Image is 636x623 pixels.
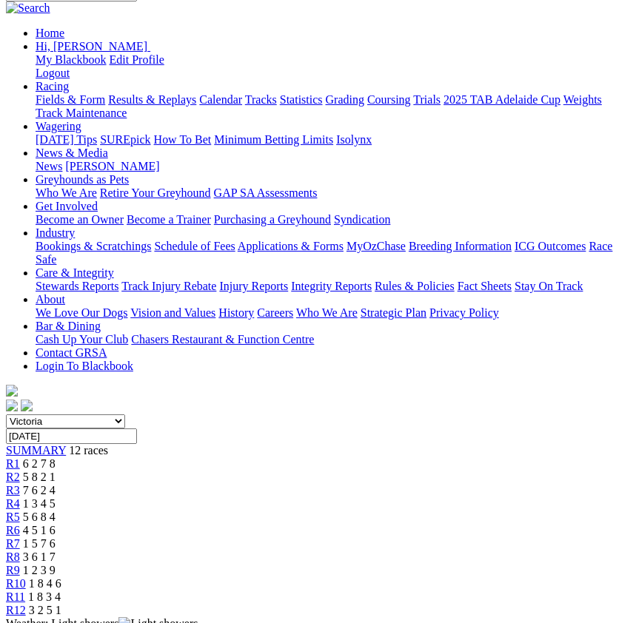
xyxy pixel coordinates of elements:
span: 3 2 5 1 [29,604,61,616]
a: Vision and Values [130,306,215,319]
a: About [36,293,65,306]
a: Privacy Policy [429,306,499,319]
a: Logout [36,67,70,79]
a: News & Media [36,147,108,159]
a: R12 [6,604,26,616]
div: Industry [36,240,630,266]
a: Schedule of Fees [154,240,235,252]
span: 5 8 2 1 [23,471,56,483]
span: Hi, [PERSON_NAME] [36,40,147,53]
a: Integrity Reports [291,280,372,292]
a: Home [36,27,64,39]
a: Hi, [PERSON_NAME] [36,40,150,53]
a: Results & Replays [108,93,196,106]
a: R3 [6,484,20,496]
a: Coursing [367,93,411,106]
a: Who We Are [296,306,358,319]
a: R5 [6,511,20,523]
a: Calendar [199,93,242,106]
a: Injury Reports [219,280,288,292]
span: 3 6 1 7 [23,550,56,563]
a: R2 [6,471,20,483]
a: [PERSON_NAME] [65,160,159,172]
a: R8 [6,550,20,563]
a: Minimum Betting Limits [214,133,333,146]
a: R9 [6,564,20,576]
img: Search [6,1,50,15]
a: History [218,306,254,319]
span: R11 [6,590,25,603]
a: [DATE] Tips [36,133,97,146]
div: Wagering [36,133,630,147]
a: Contact GRSA [36,346,107,359]
span: 7 6 2 4 [23,484,56,496]
a: Cash Up Your Club [36,333,128,346]
a: Isolynx [336,133,372,146]
span: 6 2 7 8 [23,457,56,470]
a: GAP SA Assessments [214,186,318,199]
div: Bar & Dining [36,333,630,346]
a: 2025 TAB Adelaide Cup [443,93,560,106]
a: Purchasing a Greyhound [214,213,331,226]
a: R6 [6,524,20,536]
a: Rules & Policies [375,280,455,292]
a: R1 [6,457,20,470]
a: My Blackbook [36,53,107,66]
a: Track Maintenance [36,107,127,119]
a: News [36,160,62,172]
a: Greyhounds as Pets [36,173,129,186]
a: Get Involved [36,200,98,212]
a: We Love Our Dogs [36,306,127,319]
a: Industry [36,226,75,239]
a: Track Injury Rebate [121,280,216,292]
div: Racing [36,93,630,120]
img: twitter.svg [21,400,33,411]
div: About [36,306,630,320]
a: Grading [326,93,364,106]
a: SUMMARY [6,444,66,457]
a: Weights [563,93,602,106]
a: Syndication [334,213,390,226]
div: Hi, [PERSON_NAME] [36,53,630,80]
a: Retire Your Greyhound [100,186,211,199]
a: SUREpick [100,133,150,146]
span: 1 8 3 4 [28,590,61,603]
span: 5 6 8 4 [23,511,56,523]
a: Become a Trainer [127,213,211,226]
a: MyOzChase [347,240,406,252]
a: Bar & Dining [36,320,101,332]
div: News & Media [36,160,630,173]
a: Chasers Restaurant & Function Centre [131,333,314,346]
a: Tracks [245,93,277,106]
span: 1 2 3 9 [23,564,56,576]
a: Careers [257,306,293,319]
a: Applications & Forms [238,240,344,252]
a: Trials [413,93,441,106]
a: Stewards Reports [36,280,118,292]
a: Care & Integrity [36,266,114,279]
a: R10 [6,577,26,590]
a: Racing [36,80,69,92]
a: Statistics [280,93,323,106]
div: Get Involved [36,213,630,226]
div: Greyhounds as Pets [36,186,630,200]
a: R4 [6,497,20,510]
a: Stay On Track [515,280,583,292]
a: R7 [6,537,20,550]
a: How To Bet [154,133,212,146]
span: 12 races [69,444,108,457]
span: 4 5 1 6 [23,524,56,536]
span: 1 5 7 6 [23,537,56,550]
